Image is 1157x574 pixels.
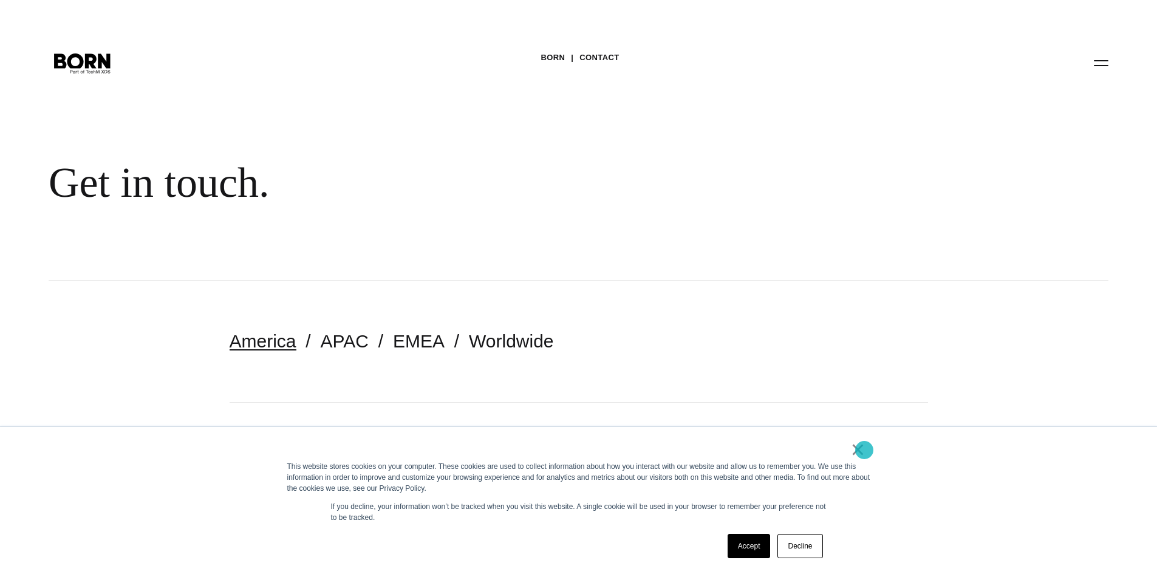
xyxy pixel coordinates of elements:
[393,331,445,351] a: EMEA
[469,331,554,351] a: Worldwide
[728,534,771,558] a: Accept
[287,461,870,494] div: This website stores cookies on your computer. These cookies are used to collect information about...
[321,331,369,351] a: APAC
[49,158,741,208] div: Get in touch.
[541,49,565,67] a: BORN
[230,331,296,351] a: America
[331,501,827,523] p: If you decline, your information won’t be tracked when you visit this website. A single cookie wi...
[1087,50,1116,75] button: Open
[851,444,865,455] a: ×
[579,49,619,67] a: Contact
[777,534,822,558] a: Decline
